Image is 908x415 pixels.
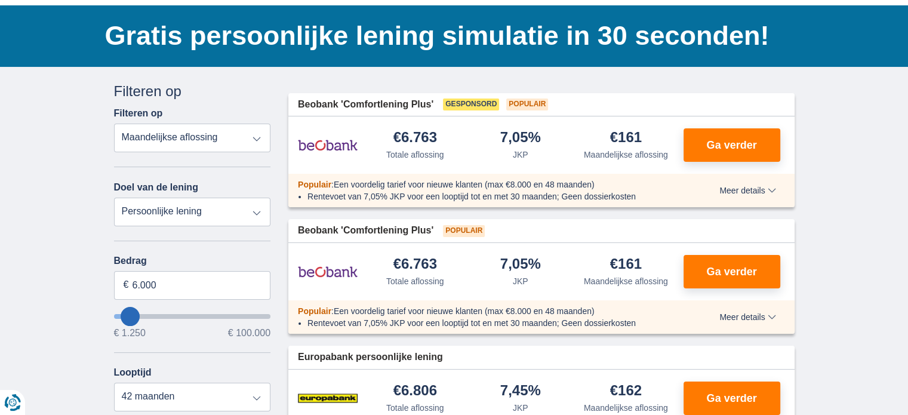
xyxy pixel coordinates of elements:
[610,383,642,399] div: €162
[307,317,676,329] li: Rentevoet van 7,05% JKP voor een looptijd tot en met 30 maanden; Geen dossierkosten
[610,257,642,273] div: €161
[298,130,358,160] img: product.pl.alt Beobank
[584,402,668,414] div: Maandelijkse aflossing
[584,149,668,161] div: Maandelijkse aflossing
[288,305,685,317] div: :
[114,328,146,338] span: € 1.250
[513,275,528,287] div: JKP
[706,140,756,150] span: Ga verder
[334,306,595,316] span: Een voordelig tarief voor nieuwe klanten (max €8.000 en 48 maanden)
[298,180,331,189] span: Populair
[506,99,548,110] span: Populair
[114,367,152,378] label: Looptijd
[513,402,528,414] div: JKP
[298,224,433,238] span: Beobank 'Comfortlening Plus'
[114,108,163,119] label: Filteren op
[710,186,784,195] button: Meer details
[228,328,270,338] span: € 100.000
[684,128,780,162] button: Ga verder
[684,255,780,288] button: Ga verder
[298,351,443,364] span: Europabank persoonlijke lening
[513,149,528,161] div: JKP
[393,257,437,273] div: €6.763
[288,179,685,190] div: :
[386,402,444,414] div: Totale aflossing
[584,275,668,287] div: Maandelijkse aflossing
[393,130,437,146] div: €6.763
[500,130,541,146] div: 7,05%
[684,382,780,415] button: Ga verder
[114,314,271,319] input: wantToBorrow
[719,313,775,321] span: Meer details
[298,257,358,287] img: product.pl.alt Beobank
[298,306,331,316] span: Populair
[610,130,642,146] div: €161
[393,383,437,399] div: €6.806
[334,180,595,189] span: Een voordelig tarief voor nieuwe klanten (max €8.000 en 48 maanden)
[706,266,756,277] span: Ga verder
[307,190,676,202] li: Rentevoet van 7,05% JKP voor een looptijd tot en met 30 maanden; Geen dossierkosten
[706,393,756,404] span: Ga verder
[443,225,485,237] span: Populair
[105,17,795,54] h1: Gratis persoonlijke lening simulatie in 30 seconden!
[710,312,784,322] button: Meer details
[298,383,358,413] img: product.pl.alt Europabank
[114,182,198,193] label: Doel van de lening
[386,149,444,161] div: Totale aflossing
[114,256,271,266] label: Bedrag
[500,257,541,273] div: 7,05%
[124,278,129,292] span: €
[114,81,271,102] div: Filteren op
[719,186,775,195] span: Meer details
[298,98,433,112] span: Beobank 'Comfortlening Plus'
[443,99,499,110] span: Gesponsord
[500,383,541,399] div: 7,45%
[386,275,444,287] div: Totale aflossing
